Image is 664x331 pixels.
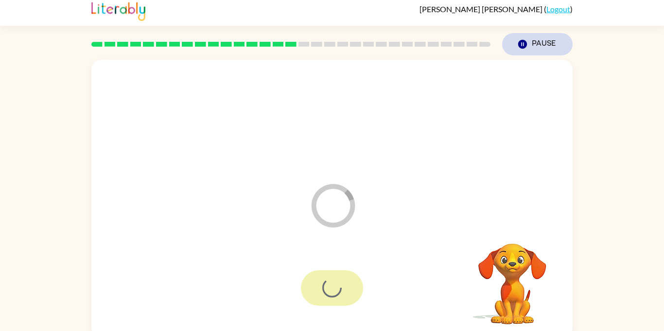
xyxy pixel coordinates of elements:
button: Pause [502,33,573,55]
div: ( ) [419,4,573,14]
a: Logout [546,4,570,14]
span: [PERSON_NAME] [PERSON_NAME] [419,4,544,14]
video: Your browser must support playing .mp4 files to use Literably. Please try using another browser. [464,228,561,326]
